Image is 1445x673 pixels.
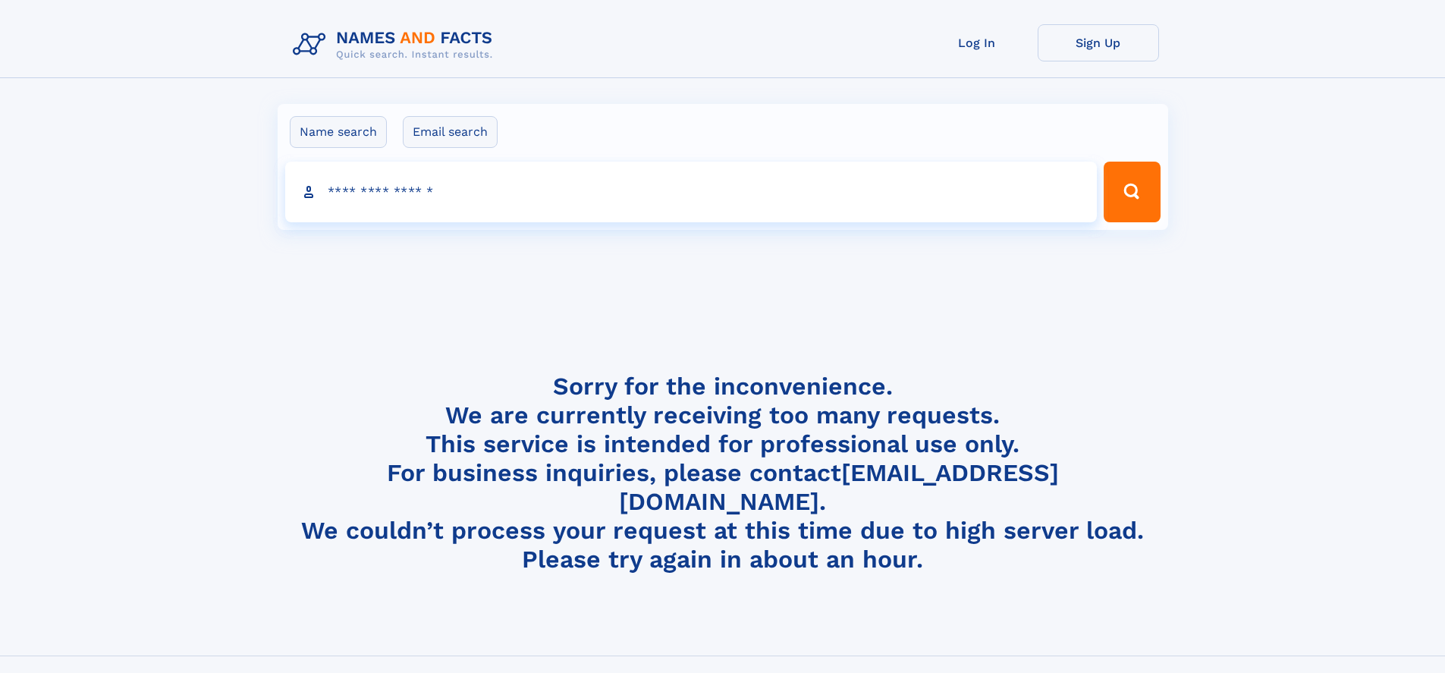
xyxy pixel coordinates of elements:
[287,372,1159,574] h4: Sorry for the inconvenience. We are currently receiving too many requests. This service is intend...
[916,24,1038,61] a: Log In
[403,116,498,148] label: Email search
[285,162,1098,222] input: search input
[287,24,505,65] img: Logo Names and Facts
[619,458,1059,516] a: [EMAIL_ADDRESS][DOMAIN_NAME]
[1038,24,1159,61] a: Sign Up
[1104,162,1160,222] button: Search Button
[290,116,387,148] label: Name search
